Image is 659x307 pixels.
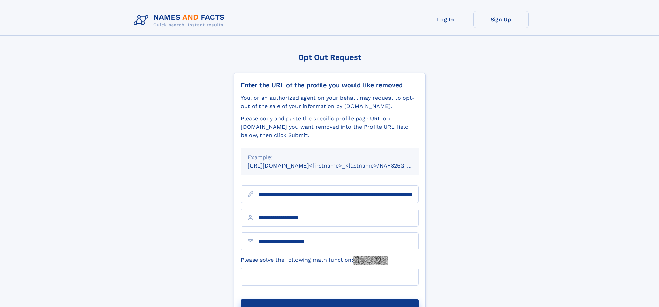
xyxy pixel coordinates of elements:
div: Please copy and paste the specific profile page URL on [DOMAIN_NAME] you want removed into the Pr... [241,115,419,139]
div: Enter the URL of the profile you would like removed [241,81,419,89]
img: Logo Names and Facts [131,11,230,30]
div: You, or an authorized agent on your behalf, may request to opt-out of the sale of your informatio... [241,94,419,110]
div: Opt Out Request [234,53,426,62]
div: Example: [248,153,412,162]
a: Log In [418,11,473,28]
small: [URL][DOMAIN_NAME]<firstname>_<lastname>/NAF325G-xxxxxxxx [248,162,432,169]
a: Sign Up [473,11,529,28]
label: Please solve the following math function: [241,256,388,265]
